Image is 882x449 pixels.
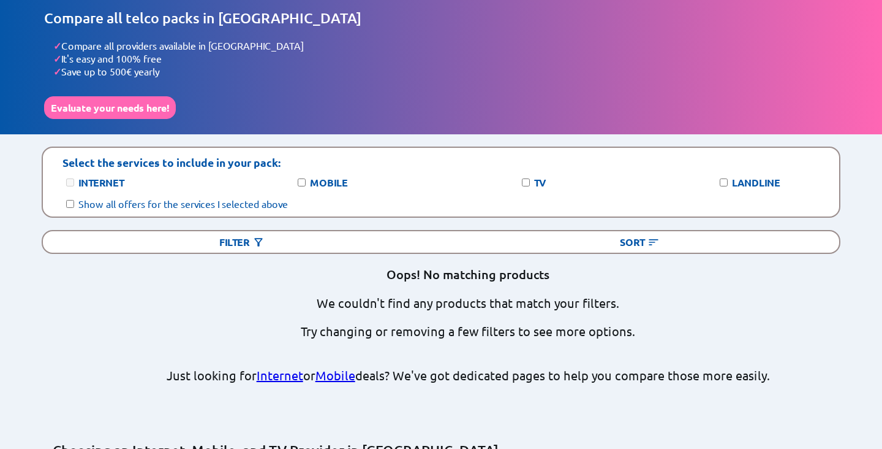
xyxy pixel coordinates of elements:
[43,231,441,253] div: Filter
[257,367,303,383] a: Internet
[441,231,839,253] div: Sort
[732,176,780,189] label: Landline
[53,39,61,52] span: ✓
[534,176,546,189] label: TV
[53,52,61,65] span: ✓
[315,367,355,383] a: Mobile
[78,198,288,210] label: Show all offers for the services I selected above
[252,236,265,248] img: Button open the filtering menu
[53,65,61,78] span: ✓
[301,323,635,339] p: Try changing or removing a few filters to see more options.
[167,367,770,383] p: Just looking for or deals? We've got dedicated pages to help you compare those more easily.
[62,155,281,169] p: Select the services to include in your pack:
[310,176,348,189] label: Mobile
[53,52,838,65] li: It's easy and 100% free
[647,236,660,248] img: Button open the sorting menu
[44,96,176,119] button: Evaluate your needs here!
[386,266,549,283] p: Oops! No matching products
[53,39,838,52] li: Compare all providers available in [GEOGRAPHIC_DATA]
[44,9,838,27] h1: Compare all telco packs in [GEOGRAPHIC_DATA]
[317,295,619,311] p: We couldn't find any products that match your filters.
[78,176,124,189] label: Internet
[53,65,838,78] li: Save up to 500€ yearly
